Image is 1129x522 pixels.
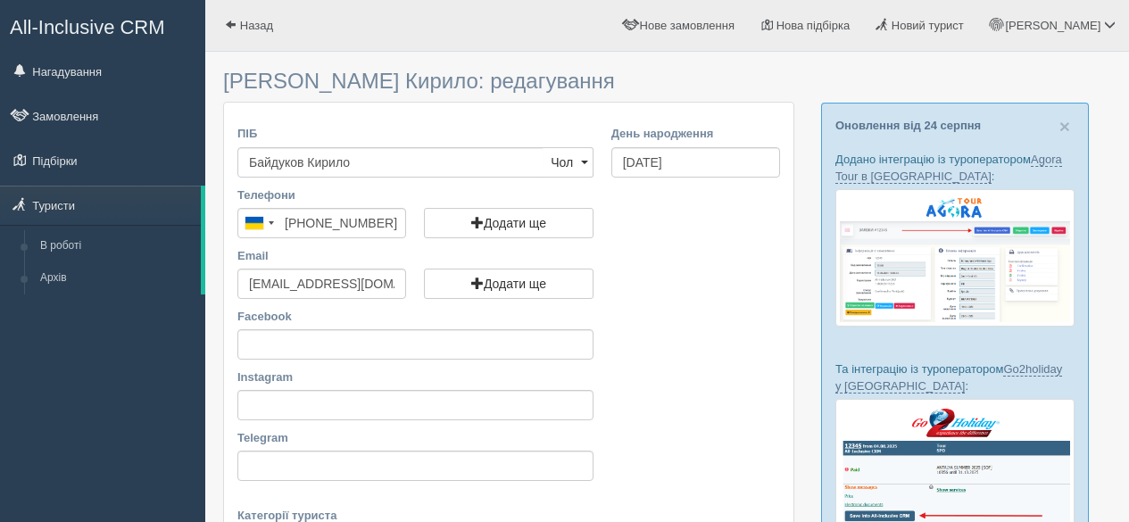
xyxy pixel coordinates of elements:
[835,360,1075,394] p: Та інтеграцію із туроператором :
[835,119,981,132] a: Оновлення від 24 серпня
[835,362,1062,394] a: Go2holiday у [GEOGRAPHIC_DATA]
[835,189,1075,326] img: agora-tour-%D0%B7%D0%B0%D1%8F%D0%B2%D0%BA%D0%B8-%D1%81%D1%80%D0%BC-%D0%B4%D0%BB%D1%8F-%D1%82%D1%8...
[237,308,594,325] label: Facebook
[1,1,204,50] a: All-Inclusive CRM
[237,369,594,385] label: Instagram
[551,155,573,170] span: Чол
[237,186,406,203] label: Телефони
[424,269,593,299] button: Додати ще
[1059,116,1070,137] span: ×
[776,19,851,32] span: Нова підбірка
[835,151,1075,185] p: Додано інтеграцію із туроператором :
[238,209,279,237] button: Selected country
[1059,117,1070,136] button: Close
[237,247,406,264] label: Email
[892,19,964,32] span: Новий турист
[237,429,594,446] label: Telegram
[10,16,165,38] span: All-Inclusive CRM
[32,230,201,262] a: В роботі
[424,208,593,238] button: Додати ще
[611,125,780,142] label: День народження
[1005,19,1100,32] span: [PERSON_NAME]
[543,147,594,178] a: Чол
[640,19,735,32] span: Нове замовлення
[237,125,594,142] label: ПІБ
[223,69,615,93] span: [PERSON_NAME] Кирило: редагування
[835,153,1062,184] a: Agora Tour в [GEOGRAPHIC_DATA]
[240,19,273,32] span: Назад
[32,262,201,294] a: Архів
